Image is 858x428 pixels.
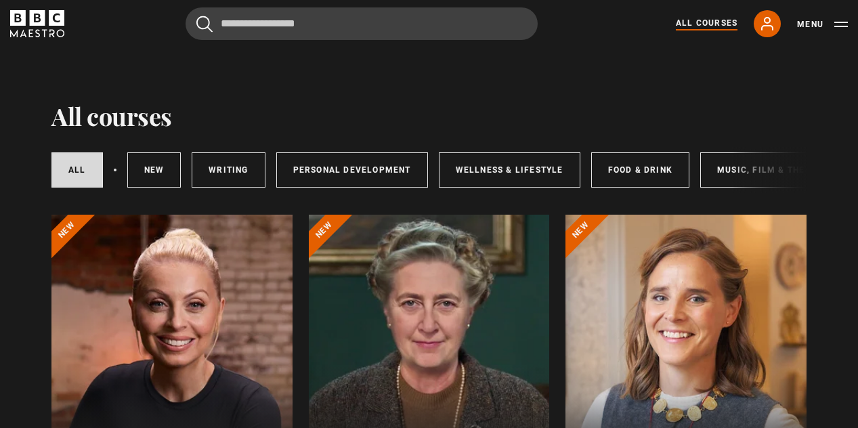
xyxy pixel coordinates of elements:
button: Toggle navigation [797,18,848,31]
a: All Courses [676,17,737,30]
a: Wellness & Lifestyle [439,152,580,188]
svg: BBC Maestro [10,10,64,37]
a: Writing [192,152,265,188]
a: New [127,152,181,188]
a: Music, Film & Theatre [700,152,844,188]
a: All [51,152,103,188]
input: Search [186,7,538,40]
a: Food & Drink [591,152,689,188]
a: Personal Development [276,152,428,188]
button: Submit the search query [196,16,213,33]
h1: All courses [51,102,172,130]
